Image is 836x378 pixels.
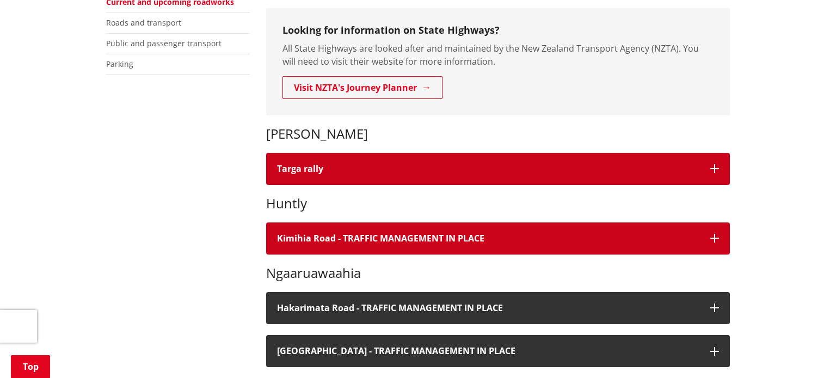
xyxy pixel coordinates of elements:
[106,59,133,69] a: Parking
[282,76,442,99] a: Visit NZTA's Journey Planner
[266,222,730,255] button: Kimihia Road - TRAFFIC MANAGEMENT IN PLACE
[266,292,730,324] button: Hakarimata Road - TRAFFIC MANAGEMENT IN PLACE
[11,355,50,378] a: Top
[786,332,825,371] iframe: Messenger Launcher
[266,153,730,185] button: Targa rally
[282,42,714,68] p: All State Highways are looked after and maintained by the New Zealand Transport Agency (NZTA). Yo...
[266,196,730,212] h3: Huntly
[277,164,699,174] h4: Targa rally
[277,346,699,356] h4: [GEOGRAPHIC_DATA] - TRAFFIC MANAGEMENT IN PLACE
[266,126,730,142] h3: [PERSON_NAME]
[277,303,699,313] h4: Hakarimata Road - TRAFFIC MANAGEMENT IN PLACE
[277,233,699,244] h4: Kimihia Road - TRAFFIC MANAGEMENT IN PLACE
[282,24,714,36] h3: Looking for information on State Highways?
[106,38,222,48] a: Public and passenger transport
[106,17,181,28] a: Roads and transport
[266,335,730,367] button: [GEOGRAPHIC_DATA] - TRAFFIC MANAGEMENT IN PLACE
[266,265,730,281] h3: Ngaaruawaahia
